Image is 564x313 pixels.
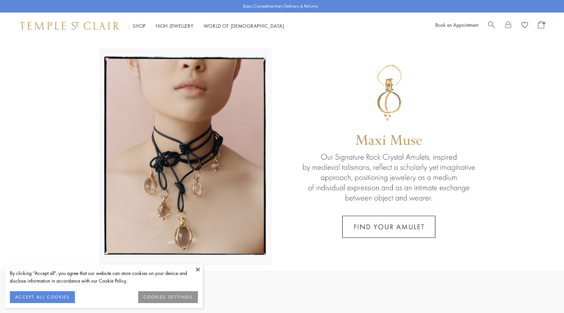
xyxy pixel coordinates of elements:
button: COOKIES SETTINGS [138,291,198,303]
a: ShopShop [133,22,146,29]
a: High JewelleryHigh Jewellery [156,22,194,29]
a: Search [488,21,495,31]
a: World of [DEMOGRAPHIC_DATA]World of [DEMOGRAPHIC_DATA] [204,22,284,29]
img: Temple St. Clair [20,22,119,30]
p: Enjoy Complimentary Delivery & Returns [243,3,318,10]
a: Book an Appointment [435,21,478,28]
a: View Wishlist [521,21,528,31]
nav: Main navigation [133,22,284,30]
button: ACCEPT ALL COOKIES [10,291,75,303]
div: By clicking “Accept all”, you agree that our website can store cookies on your device and disclos... [10,269,198,285]
iframe: Gorgias live chat messenger [531,282,557,306]
a: Open Shopping Bag [538,21,544,31]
